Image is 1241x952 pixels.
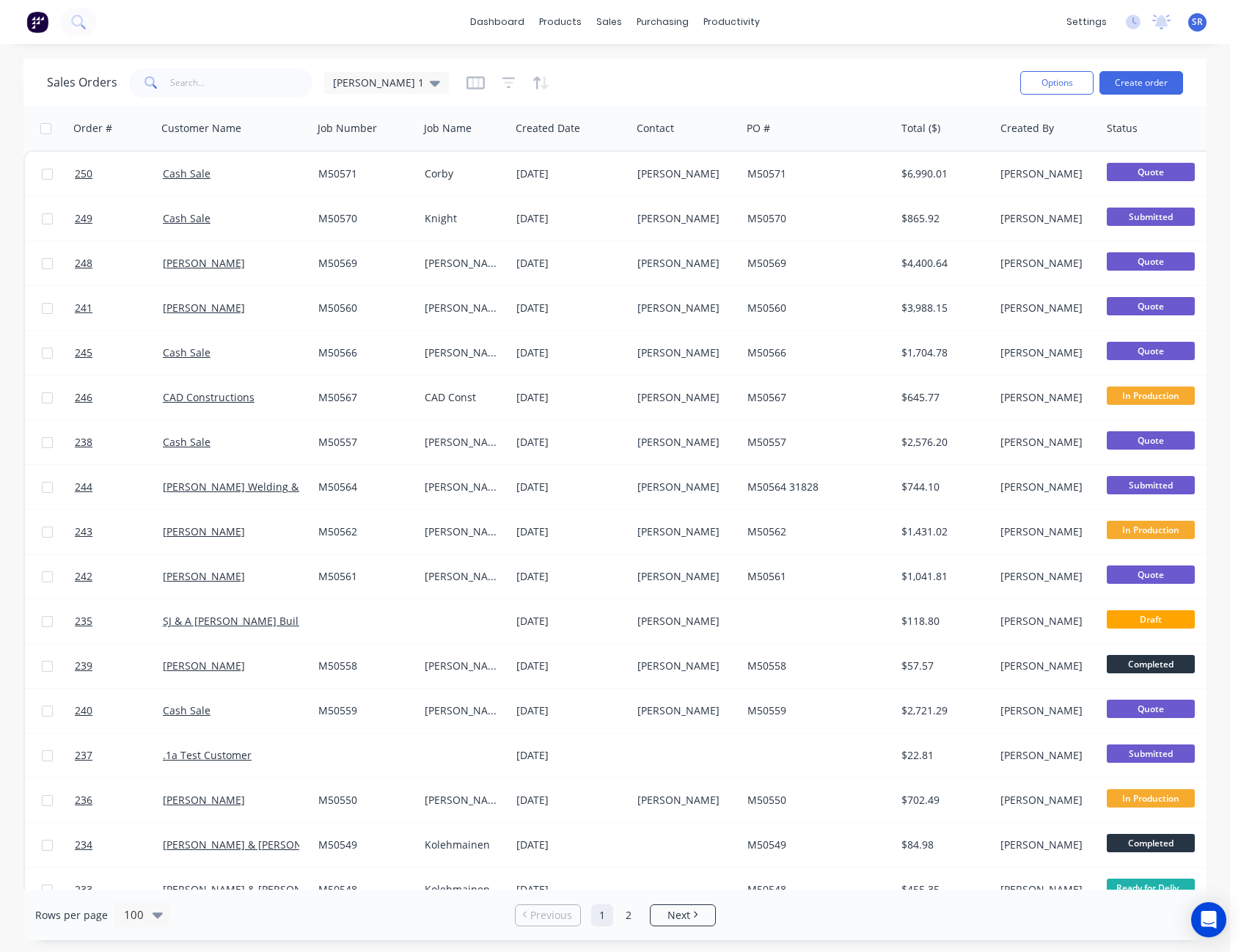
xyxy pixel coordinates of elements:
span: Quote [1107,297,1195,315]
div: M50549 [318,838,409,852]
span: 234 [75,838,92,852]
a: Page 1 is your current page [591,904,613,926]
ul: Pagination [509,904,722,926]
div: [PERSON_NAME] [425,480,501,494]
div: M50567 [747,390,883,405]
span: 238 [75,435,92,450]
div: [PERSON_NAME] [1000,659,1091,673]
div: $3,988.15 [901,301,984,315]
div: $2,721.29 [901,703,984,718]
div: [DATE] [516,256,626,271]
div: [DATE] [516,390,626,405]
a: 244 [75,465,163,509]
div: [DATE] [516,345,626,360]
a: Cash Sale [163,166,211,180]
div: M50548 [318,882,409,897]
span: 243 [75,524,92,539]
span: Completed [1107,655,1195,673]
a: Page 2 [618,904,640,926]
div: $84.98 [901,838,984,852]
span: Quote [1107,431,1195,450]
span: Quote [1107,565,1195,584]
span: Completed [1107,834,1195,852]
div: Created Date [516,121,580,136]
span: 240 [75,703,92,718]
div: M50557 [747,435,883,450]
div: [PERSON_NAME] [1000,211,1091,226]
span: Previous [530,908,572,923]
div: [DATE] [516,838,626,852]
div: [PERSON_NAME] [425,659,501,673]
div: [DATE] [516,793,626,808]
span: SR [1192,15,1203,29]
span: Next [667,908,690,923]
a: .1a Test Customer [163,748,252,762]
button: Create order [1099,71,1183,95]
div: Kolehmainen [425,838,501,852]
a: Next page [651,908,715,923]
div: [DATE] [516,659,626,673]
div: [DATE] [516,480,626,494]
span: 249 [75,211,92,226]
div: [PERSON_NAME] [1000,524,1091,539]
a: 234 [75,823,163,867]
div: Kolehmainen [425,882,501,897]
a: 239 [75,644,163,688]
div: $1,704.78 [901,345,984,360]
img: Factory [26,11,48,33]
div: $22.81 [901,748,984,763]
div: [PERSON_NAME] [1000,838,1091,852]
a: [PERSON_NAME] [163,256,245,270]
div: [PERSON_NAME] [1000,569,1091,584]
span: 235 [75,614,92,629]
div: M50549 [747,838,883,852]
div: M50566 [747,345,883,360]
div: [PERSON_NAME] [1000,166,1091,181]
div: [PERSON_NAME] [425,569,501,584]
span: Submitted [1107,744,1195,763]
div: [PERSON_NAME] [637,390,731,405]
div: [PERSON_NAME] [425,256,501,271]
div: $2,576.20 [901,435,984,450]
a: Cash Sale [163,211,211,225]
span: 233 [75,882,92,897]
div: [PERSON_NAME] [1000,390,1091,405]
div: M50570 [318,211,409,226]
span: Quote [1107,252,1195,271]
div: [PERSON_NAME] [637,480,731,494]
span: 239 [75,659,92,673]
span: Quote [1107,700,1195,718]
div: M50564 31828 [747,480,883,494]
div: Corby [425,166,501,181]
a: CAD Constructions [163,390,255,404]
span: 244 [75,480,92,494]
div: [PERSON_NAME] [425,524,501,539]
a: [PERSON_NAME] [163,569,245,583]
div: M50566 [318,345,409,360]
div: [PERSON_NAME] [637,659,731,673]
div: Job Name [424,121,472,136]
div: $645.77 [901,390,984,405]
span: In Production [1107,789,1195,808]
div: [PERSON_NAME] [1000,748,1091,763]
div: [PERSON_NAME] [637,703,731,718]
div: [PERSON_NAME] [637,211,731,226]
span: Draft [1107,610,1195,629]
div: Order # [73,121,112,136]
div: M50571 [747,166,883,181]
div: [PERSON_NAME] [1000,793,1091,808]
a: 240 [75,689,163,733]
div: M50562 [318,524,409,539]
div: [PERSON_NAME] [637,345,731,360]
div: M50567 [318,390,409,405]
a: [PERSON_NAME] [163,793,245,807]
a: 241 [75,286,163,330]
div: $865.92 [901,211,984,226]
div: [PERSON_NAME] [1000,256,1091,271]
div: [DATE] [516,569,626,584]
button: Options [1020,71,1094,95]
span: In Production [1107,387,1195,405]
div: M50561 [747,569,883,584]
a: [PERSON_NAME] [163,301,245,315]
div: [PERSON_NAME] [425,435,501,450]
